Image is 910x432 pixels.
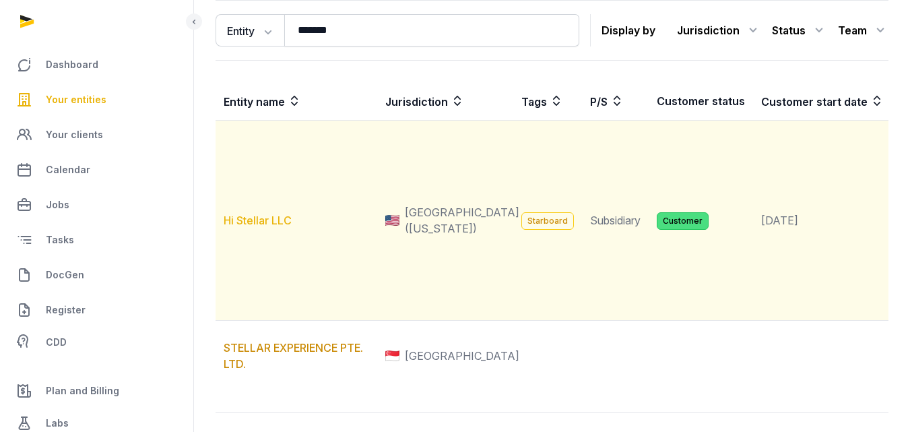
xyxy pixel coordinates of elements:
a: Calendar [11,154,183,186]
a: Hi Stellar LLC [224,214,292,227]
a: Dashboard [11,49,183,81]
span: Labs [46,415,69,431]
th: Tags [513,82,582,121]
span: Customer [657,212,709,230]
a: Tasks [11,224,183,256]
td: [DATE] [753,121,892,321]
th: Jurisdiction [377,82,513,121]
a: Plan and Billing [11,375,183,407]
th: Entity name [216,82,377,121]
span: Your clients [46,127,103,143]
a: Jobs [11,189,183,221]
span: [GEOGRAPHIC_DATA] [405,348,519,364]
div: Team [838,20,888,41]
span: Plan and Billing [46,383,119,399]
div: Jurisdiction [677,20,761,41]
a: DocGen [11,259,183,291]
span: Jobs [46,197,69,213]
button: Entity [216,14,284,47]
a: Your entities [11,84,183,116]
span: Tasks [46,232,74,248]
a: STELLAR EXPERIENCE PTE. LTD. [224,341,363,371]
a: Your clients [11,119,183,151]
span: DocGen [46,267,84,283]
p: Display by [602,20,655,41]
th: Customer status [649,82,753,121]
span: CDD [46,334,67,350]
span: Dashboard [46,57,98,73]
span: Your entities [46,92,106,108]
span: Calendar [46,162,90,178]
span: Starboard [521,212,574,230]
td: Subsidiary [582,121,649,321]
div: Status [772,20,827,41]
th: P/S [582,82,649,121]
span: Register [46,302,86,318]
a: Register [11,294,183,326]
a: CDD [11,329,183,356]
th: Customer start date [753,82,892,121]
span: [GEOGRAPHIC_DATA] ([US_STATE]) [405,204,519,237]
